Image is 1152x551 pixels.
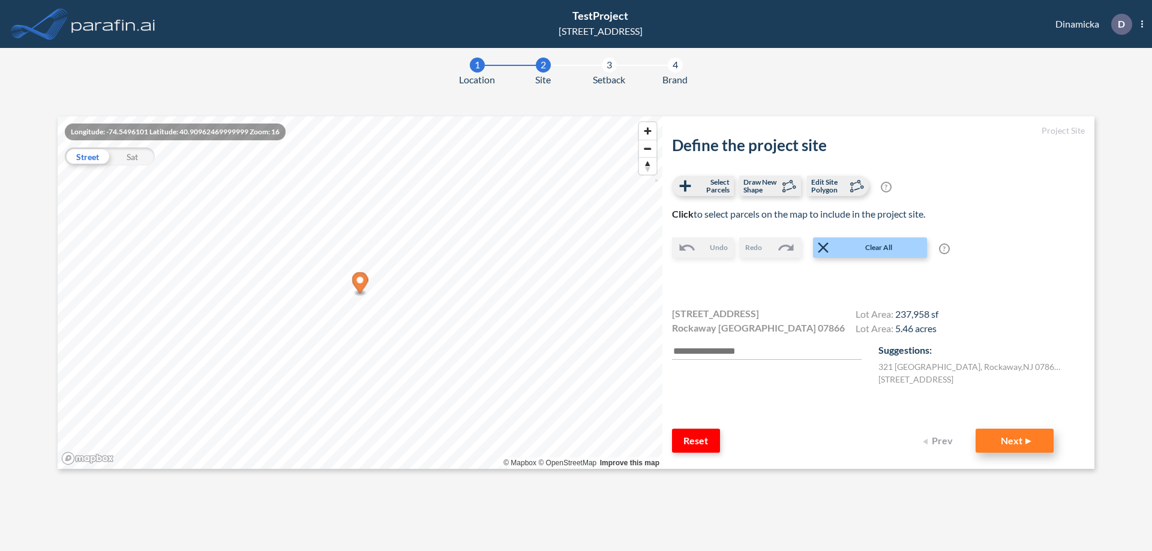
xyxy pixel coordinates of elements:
span: [STREET_ADDRESS] [672,306,759,321]
a: Improve this map [600,459,659,467]
div: Longitude: -74.5496101 Latitude: 40.90962469999999 Zoom: 16 [65,124,286,140]
img: logo [69,12,158,36]
div: Sat [110,147,155,165]
span: Edit Site Polygon [811,178,847,194]
canvas: Map [58,116,662,469]
span: Reset bearing to north [639,158,656,174]
a: Mapbox [503,459,536,467]
button: Undo [672,237,734,258]
span: ? [939,243,950,254]
div: 1 [470,58,485,73]
h5: Project Site [672,126,1085,136]
div: [STREET_ADDRESS] [559,24,643,38]
button: Zoom in [639,122,656,140]
div: Map marker [352,272,368,297]
div: 4 [668,58,683,73]
span: ? [881,182,892,192]
span: Undo [710,242,728,253]
label: 321 [GEOGRAPHIC_DATA] , Rockaway , NJ 07866 , US [878,360,1064,373]
label: [STREET_ADDRESS] [878,373,953,386]
a: OpenStreetMap [538,459,596,467]
span: Setback [593,73,625,87]
div: Street [65,147,110,165]
span: Site [535,73,551,87]
a: Mapbox homepage [61,451,114,465]
span: Rockaway [GEOGRAPHIC_DATA] 07866 [672,321,845,335]
div: 2 [536,58,551,73]
span: 5.46 acres [895,323,937,334]
button: Reset [672,429,720,453]
button: Next [976,429,1054,453]
span: Brand [662,73,688,87]
div: 3 [602,58,617,73]
span: TestProject [572,9,628,22]
button: Prev [916,429,964,453]
button: Zoom out [639,140,656,157]
p: Suggestions: [878,343,1085,357]
p: D [1118,19,1125,29]
span: to select parcels on the map to include in the project site. [672,208,925,219]
span: Clear All [832,242,926,253]
span: Select Parcels [694,178,730,194]
h4: Lot Area: [856,308,938,323]
h4: Lot Area: [856,323,938,337]
button: Reset bearing to north [639,157,656,174]
span: Location [459,73,495,87]
div: Dinamicka [1037,14,1143,35]
b: Click [672,208,694,219]
span: Draw New Shape [743,178,779,194]
button: Redo [739,237,801,258]
h2: Define the project site [672,136,1085,155]
span: 237,958 sf [895,308,938,320]
span: Redo [745,242,762,253]
button: Clear All [813,237,927,258]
